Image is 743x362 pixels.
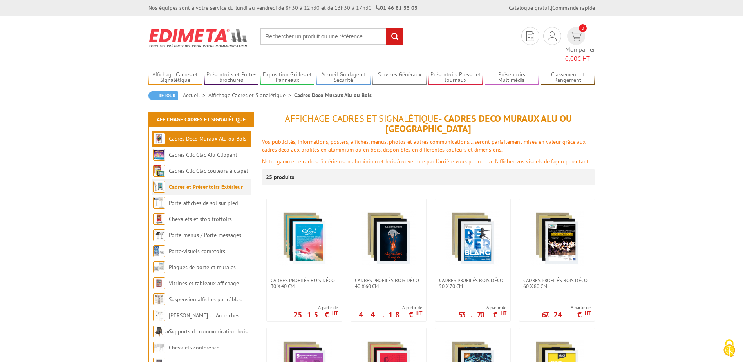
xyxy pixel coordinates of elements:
a: Accueil [183,92,208,99]
img: Chevalets et stop trottoirs [153,213,165,225]
font: d'intérieurs [318,158,345,165]
img: Suspension affiches par câbles [153,293,165,305]
span: Mon panier [565,45,595,63]
a: Présentoirs et Porte-brochures [204,71,259,84]
sup: HT [332,310,338,317]
a: Porte-affiches de sol sur pied [169,199,238,206]
a: Présentoirs Presse et Journaux [428,71,483,84]
span: A partir de [458,304,506,311]
p: 44.18 € [359,312,422,317]
img: Chevalets conférence [153,342,165,353]
font: Vos publicités, informations, posters, affiches, menus, photos et autres communications... seront... [262,138,586,153]
img: Cadres Profilés Bois Déco 30 x 40 cm [277,211,332,266]
font: en aluminium et bois à ouverture par l'arrière vous permettra d’afficher vos visuels de façon per... [345,158,593,165]
p: 67.24 € [542,312,591,317]
a: Cadres Profilés Bois Déco 40 x 60 cm [351,277,426,289]
a: Cadres Clic-Clac couleurs à clapet [169,167,248,174]
img: Porte-menus / Porte-messages [153,229,165,241]
a: Porte-visuels comptoirs [169,248,225,255]
a: Cadres Profilés Bois Déco 30 x 40 cm [267,277,342,289]
p: 25.15 € [293,312,338,317]
div: | [509,4,595,12]
li: Cadres Deco Muraux Alu ou Bois [294,91,372,99]
font: Notre gamme de cadres [262,158,318,165]
a: Suspension affiches par câbles [169,296,242,303]
a: Vitrines et tableaux affichage [169,280,239,287]
a: Affichage Cadres et Signalétique [148,71,202,84]
span: Cadres Profilés Bois Déco 30 x 40 cm [271,277,338,289]
span: A partir de [359,304,422,311]
img: Cadres Clic-Clac Alu Clippant [153,149,165,161]
sup: HT [585,310,591,317]
p: 25 produits [266,169,295,185]
img: Porte-affiches de sol sur pied [153,197,165,209]
img: Cadres Clic-Clac couleurs à clapet [153,165,165,177]
img: Cadres Profilés Bois Déco 50 x 70 cm [445,211,500,266]
a: Cadres Profilés Bois Déco 60 x 80 cm [519,277,595,289]
img: devis rapide [570,32,582,41]
a: devis rapide 0 Mon panier 0,00€ HT [565,27,595,63]
a: [PERSON_NAME] et Accroches tableaux [153,312,239,335]
a: Cadres Deco Muraux Alu ou Bois [169,135,246,142]
strong: 01 46 81 33 03 [376,4,418,11]
input: rechercher [386,28,403,45]
a: Cadres Profilés Bois Déco 50 x 70 cm [435,277,510,289]
img: Cadres Profilés Bois Déco 60 x 80 cm [530,211,584,266]
a: Services Généraux [372,71,427,84]
img: Cadres Deco Muraux Alu ou Bois [153,133,165,145]
input: Rechercher un produit ou une référence... [260,28,403,45]
img: Porte-visuels comptoirs [153,245,165,257]
a: Classement et Rangement [541,71,595,84]
img: Cimaises et Accroches tableaux [153,310,165,321]
span: Cadres Profilés Bois Déco 60 x 80 cm [523,277,591,289]
a: Commande rapide [552,4,595,11]
span: 0,00 [565,54,577,62]
img: Cadres Profilés Bois Déco 40 x 60 cm [361,211,416,266]
a: Présentoirs Multimédia [485,71,539,84]
a: Accueil Guidage et Sécurité [316,71,371,84]
a: Catalogue gratuit [509,4,551,11]
img: Cadres et Présentoirs Extérieur [153,181,165,193]
a: Affichage Cadres et Signalétique [157,116,246,123]
span: Affichage Cadres et Signalétique [285,112,439,125]
div: Nos équipes sont à votre service du lundi au vendredi de 8h30 à 12h30 et de 13h30 à 17h30 [148,4,418,12]
a: Supports de communication bois [169,328,248,335]
button: Cookies (fenêtre modale) [716,335,743,362]
p: 53.70 € [458,312,506,317]
a: Affichage Cadres et Signalétique [208,92,294,99]
span: € HT [565,54,595,63]
span: Cadres Profilés Bois Déco 40 x 60 cm [355,277,422,289]
img: Edimeta [148,24,248,52]
a: Chevalets et stop trottoirs [169,215,232,223]
img: Cookies (fenêtre modale) [719,338,739,358]
a: Porte-menus / Porte-messages [169,232,241,239]
h1: - Cadres Deco Muraux Alu ou [GEOGRAPHIC_DATA] [262,114,595,134]
a: Plaques de porte et murales [169,264,236,271]
a: Exposition Grilles et Panneaux [260,71,315,84]
span: A partir de [542,304,591,311]
img: Plaques de porte et murales [153,261,165,273]
sup: HT [416,310,422,317]
img: devis rapide [526,31,534,41]
img: devis rapide [548,31,557,41]
img: Vitrines et tableaux affichage [153,277,165,289]
a: Cadres Clic-Clac Alu Clippant [169,151,237,158]
sup: HT [501,310,506,317]
a: Retour [148,91,178,100]
a: Cadres et Présentoirs Extérieur [169,183,243,190]
a: Chevalets conférence [169,344,219,351]
span: 0 [579,24,587,32]
span: Cadres Profilés Bois Déco 50 x 70 cm [439,277,506,289]
span: A partir de [293,304,338,311]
